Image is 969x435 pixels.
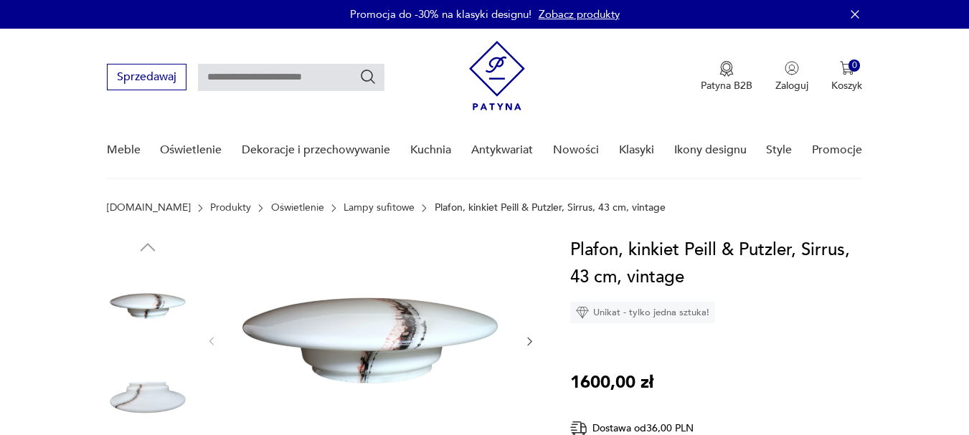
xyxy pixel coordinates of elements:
a: Zobacz produkty [539,7,620,21]
a: Lampy sufitowe [344,202,415,214]
a: Promocje [812,123,862,178]
button: Patyna B2B [701,61,752,92]
a: Oświetlenie [160,123,222,178]
a: Ikona medaluPatyna B2B [701,61,752,92]
button: Zaloguj [775,61,808,92]
p: Plafon, kinkiet Peill & Putzler, Sirrus, 43 cm, vintage [435,202,666,214]
img: Patyna - sklep z meblami i dekoracjami vintage [469,41,525,110]
p: Promocja do -30% na klasyki designu! [350,7,531,21]
a: Meble [107,123,141,178]
a: Ikony designu [674,123,747,178]
img: Ikonka użytkownika [785,61,799,75]
img: Ikona diamentu [576,306,589,319]
a: Nowości [553,123,599,178]
button: Szukaj [359,68,377,85]
a: Sprzedawaj [107,73,186,83]
a: Produkty [210,202,251,214]
a: Oświetlenie [271,202,324,214]
div: 0 [849,59,861,72]
a: Klasyki [619,123,654,178]
p: Patyna B2B [701,79,752,92]
a: [DOMAIN_NAME] [107,202,191,214]
button: 0Koszyk [831,61,862,92]
img: Ikona koszyka [840,61,854,75]
button: Sprzedawaj [107,64,186,90]
p: 1600,00 zł [570,369,653,396]
a: Kuchnia [410,123,451,178]
h1: Plafon, kinkiet Peill & Putzler, Sirrus, 43 cm, vintage [570,236,873,291]
p: Zaloguj [775,79,808,92]
img: Zdjęcie produktu Plafon, kinkiet Peill & Putzler, Sirrus, 43 cm, vintage [107,265,189,347]
p: Koszyk [831,79,862,92]
a: Dekoracje i przechowywanie [242,123,390,178]
img: Ikona medalu [719,61,734,77]
a: Antykwariat [471,123,533,178]
a: Style [766,123,792,178]
div: Unikat - tylko jedna sztuka! [570,302,715,323]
